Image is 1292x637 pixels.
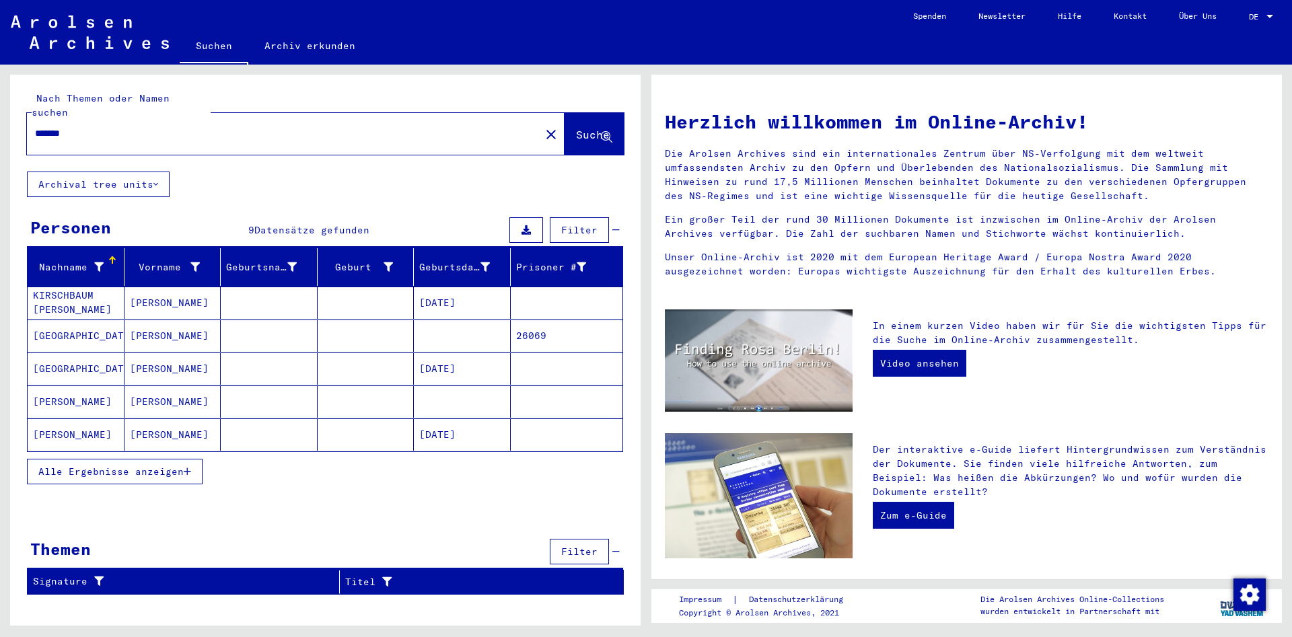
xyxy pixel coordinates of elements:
p: Die Arolsen Archives sind ein internationales Zentrum über NS-Verfolgung mit dem weltweit umfasse... [665,147,1268,203]
mat-cell: [PERSON_NAME] [124,418,221,451]
div: Personen [30,215,111,239]
mat-header-cell: Vorname [124,248,221,286]
p: Unser Online-Archiv ist 2020 mit dem European Heritage Award / Europa Nostra Award 2020 ausgezeic... [665,250,1268,278]
mat-header-cell: Geburtsdatum [414,248,511,286]
span: Alle Ergebnisse anzeigen [38,465,184,478]
mat-cell: [PERSON_NAME] [28,385,124,418]
mat-cell: [PERSON_NAME] [28,418,124,451]
div: Vorname [130,256,221,278]
mat-header-cell: Prisoner # [511,248,623,286]
div: Geburt‏ [323,256,414,278]
mat-icon: close [543,126,559,143]
mat-cell: [DATE] [414,287,511,319]
div: Prisoner # [516,260,587,274]
p: In einem kurzen Video haben wir für Sie die wichtigsten Tipps für die Suche im Online-Archiv zusa... [873,319,1268,347]
mat-cell: [GEOGRAPHIC_DATA] [28,320,124,352]
img: video.jpg [665,309,853,412]
div: Geburtsdatum [419,260,490,274]
p: Die Arolsen Archives Online-Collections [980,593,1164,605]
a: Suchen [180,30,248,65]
button: Filter [550,539,609,564]
a: Datenschutzerklärung [738,593,859,607]
img: Arolsen_neg.svg [11,15,169,49]
p: Der interaktive e-Guide liefert Hintergrundwissen zum Verständnis der Dokumente. Sie finden viele... [873,443,1268,499]
button: Suche [565,113,624,155]
div: Geburtsname [226,256,317,278]
div: Titel [345,575,590,589]
div: Themen [30,537,91,561]
button: Archival tree units [27,172,170,197]
span: Filter [561,546,598,558]
div: | [679,593,859,607]
mat-cell: [DATE] [414,418,511,451]
div: Nachname [33,256,124,278]
a: Archiv erkunden [248,30,371,62]
mat-cell: KIRSCHBAUM [PERSON_NAME] [28,287,124,319]
div: Vorname [130,260,201,274]
mat-header-cell: Nachname [28,248,124,286]
mat-cell: [PERSON_NAME] [124,352,221,385]
h1: Herzlich willkommen im Online-Archiv! [665,108,1268,136]
div: Geburt‏ [323,260,394,274]
span: Suche [576,128,610,141]
span: Datensätze gefunden [254,224,369,236]
div: Signature [33,574,322,589]
a: Impressum [679,593,732,607]
mat-cell: [PERSON_NAME] [124,385,221,418]
button: Filter [550,217,609,243]
a: Zum e-Guide [873,502,954,529]
span: 9 [248,224,254,236]
img: yv_logo.png [1217,589,1268,622]
mat-cell: [GEOGRAPHIC_DATA] [28,352,124,385]
p: Ein großer Teil der rund 30 Millionen Dokumente ist inzwischen im Online-Archiv der Arolsen Archi... [665,213,1268,241]
span: DE [1249,12,1264,22]
mat-header-cell: Geburtsname [221,248,318,286]
mat-cell: [PERSON_NAME] [124,287,221,319]
a: Video ansehen [873,350,966,377]
img: eguide.jpg [665,433,853,558]
mat-cell: [PERSON_NAME] [124,320,221,352]
div: Signature [33,571,339,593]
div: Nachname [33,260,104,274]
div: Prisoner # [516,256,607,278]
mat-header-cell: Geburt‏ [318,248,415,286]
mat-cell: [DATE] [414,352,511,385]
div: Geburtsdatum [419,256,510,278]
img: Zustimmung ändern [1233,578,1266,611]
div: Geburtsname [226,260,297,274]
button: Clear [538,120,565,147]
p: Copyright © Arolsen Archives, 2021 [679,607,859,619]
span: Filter [561,224,598,236]
button: Alle Ergebnisse anzeigen [27,459,203,484]
p: wurden entwickelt in Partnerschaft mit [980,605,1164,617]
mat-cell: 26069 [511,320,623,352]
mat-label: Nach Themen oder Namen suchen [32,92,170,118]
div: Titel [345,571,607,593]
